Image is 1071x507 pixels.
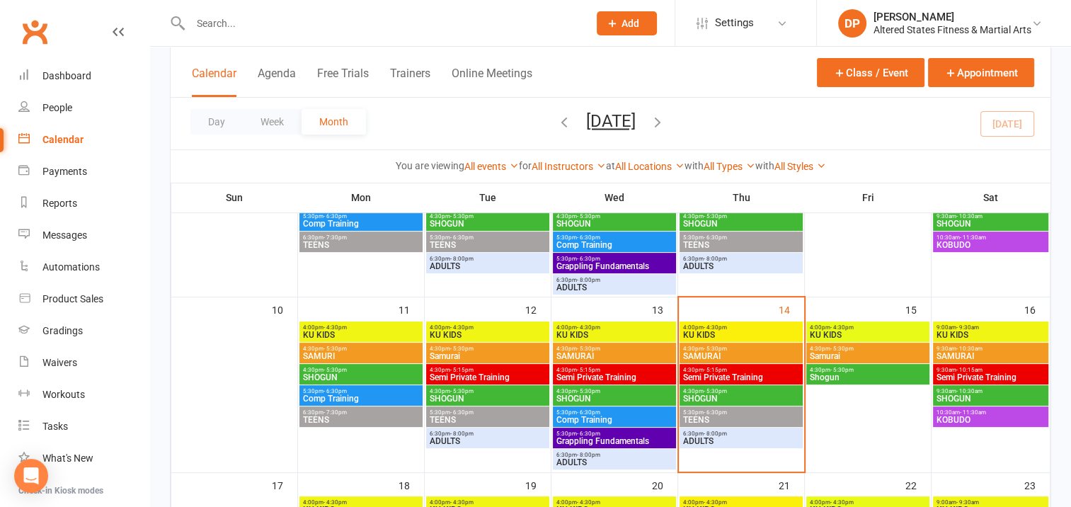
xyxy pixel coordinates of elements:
span: KOBUDO [936,241,1046,249]
span: 4:30pm [429,367,546,373]
span: - 11:30am [960,234,986,241]
span: SHOGUN [429,220,546,228]
span: 4:30pm [809,346,927,352]
span: - 5:15pm [577,367,600,373]
span: 9:30am [936,367,1046,373]
span: 9:00am [936,499,1046,506]
span: - 8:00pm [577,452,600,458]
span: - 6:30pm [450,234,474,241]
span: - 6:30pm [577,234,600,241]
a: All Locations [615,161,685,172]
span: 5:30pm [556,234,673,241]
span: TEENS [682,416,800,424]
a: Product Sales [18,283,149,315]
div: 21 [779,473,804,496]
div: Reports [42,198,77,209]
div: 15 [905,297,931,321]
span: 9:30am [936,213,1046,220]
th: Sun [171,183,298,212]
span: - 9:30am [956,324,979,331]
div: 14 [779,297,804,321]
button: Class / Event [817,58,924,87]
span: 6:30pm [682,431,800,437]
span: ADULTS [556,283,673,292]
div: People [42,102,72,113]
span: - 8:00pm [704,431,727,437]
div: Waivers [42,357,77,368]
span: 4:00pm [302,324,420,331]
span: Settings [715,7,754,39]
span: 5:30pm [556,256,673,262]
span: - 4:30pm [704,324,727,331]
strong: for [519,160,532,171]
div: Dashboard [42,70,91,81]
button: Add [597,11,657,35]
span: Semi Private Training [936,373,1046,382]
div: Open Intercom Messenger [14,459,48,493]
span: 10:30am [936,409,1046,416]
span: 4:30pm [682,213,800,220]
div: Gradings [42,325,83,336]
span: - 5:30pm [450,213,474,220]
span: 4:00pm [682,499,800,506]
div: 19 [525,473,551,496]
strong: with [685,160,704,171]
span: - 10:15am [956,367,983,373]
span: - 4:30pm [830,499,854,506]
div: 18 [399,473,424,496]
span: - 5:30pm [704,346,727,352]
span: - 8:00pm [450,431,474,437]
span: Semi Private Training [429,373,546,382]
span: SAMURAI [682,352,800,360]
span: SHOGUN [429,394,546,403]
a: Messages [18,220,149,251]
span: - 8:00pm [577,277,600,283]
span: TEENS [302,241,420,249]
div: Product Sales [42,293,103,304]
span: 4:00pm [682,324,800,331]
span: - 5:15pm [704,367,727,373]
div: Calendar [42,134,84,145]
span: 5:30pm [302,213,420,220]
span: ADULTS [429,437,546,445]
span: 6:30pm [429,256,546,262]
span: 6:30pm [682,256,800,262]
span: - 4:30pm [830,324,854,331]
span: 9:00am [936,324,1046,331]
span: - 6:30pm [704,409,727,416]
span: - 6:30pm [577,431,600,437]
a: Gradings [18,315,149,347]
button: Appointment [928,58,1034,87]
span: 4:00pm [429,324,546,331]
a: Payments [18,156,149,188]
span: 6:30pm [556,452,673,458]
span: - 4:30pm [450,324,474,331]
a: All Types [704,161,755,172]
span: - 8:00pm [450,256,474,262]
span: 4:00pm [809,499,927,506]
span: 4:30pm [682,346,800,352]
span: - 10:30am [956,346,983,352]
div: Workouts [42,389,85,400]
span: Samurai [809,352,927,360]
span: 5:30pm [682,409,800,416]
span: - 11:30am [960,409,986,416]
div: Payments [42,166,87,177]
a: Calendar [18,124,149,156]
span: 4:00pm [556,324,673,331]
span: 4:30pm [302,346,420,352]
div: 12 [525,297,551,321]
span: 4:00pm [809,324,927,331]
span: Grappling Fundamentals [556,437,673,445]
button: Free Trials [317,67,369,97]
a: All events [464,161,519,172]
a: People [18,92,149,124]
span: - 6:30pm [704,234,727,241]
div: 20 [652,473,677,496]
button: Agenda [258,67,296,97]
span: - 5:30pm [577,213,600,220]
button: Week [243,109,302,135]
div: 13 [652,297,677,321]
span: 5:30pm [556,409,673,416]
span: SAMURAI [556,352,673,360]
